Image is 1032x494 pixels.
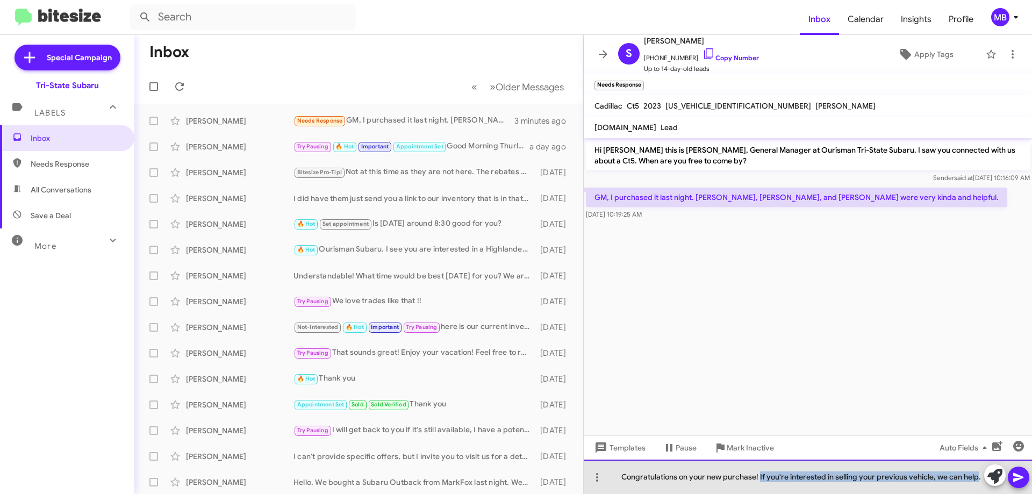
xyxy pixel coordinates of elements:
[584,438,654,457] button: Templates
[297,143,328,150] span: Try Pausing
[654,438,705,457] button: Pause
[31,159,122,169] span: Needs Response
[31,210,71,221] span: Save a Deal
[514,116,575,126] div: 3 minutes ago
[535,193,575,204] div: [DATE]
[644,47,759,63] span: [PHONE_NUMBER]
[371,401,406,408] span: Sold Verified
[186,141,293,152] div: [PERSON_NAME]
[940,4,982,35] a: Profile
[335,143,354,150] span: 🔥 Hot
[47,52,112,63] span: Special Campaign
[346,324,364,331] span: 🔥 Hot
[297,298,328,305] span: Try Pausing
[297,324,339,331] span: Not-Interested
[361,143,389,150] span: Important
[34,241,56,251] span: More
[186,425,293,436] div: [PERSON_NAME]
[293,114,514,127] div: GM, I purchased it last night. [PERSON_NAME], [PERSON_NAME], and [PERSON_NAME] were very kinda an...
[293,193,535,204] div: I did have them just send you a link to our inventory that is in that price range or lower. Take ...
[293,347,535,359] div: That sounds great! Enjoy your vacation! Feel free to reach out when you're back, and we can set u...
[584,460,1032,494] div: Congratulations on your new purchase! If you're interested in selling your previous vehicle, we c...
[535,167,575,178] div: [DATE]
[892,4,940,35] a: Insights
[371,324,399,331] span: Important
[31,184,91,195] span: All Conversations
[186,167,293,178] div: [PERSON_NAME]
[297,169,342,176] span: Bitesize Pro-Tip!
[186,245,293,255] div: [PERSON_NAME]
[594,123,656,132] span: [DOMAIN_NAME]
[293,140,529,153] div: Good Morning Thurland , Welcome back from vacation
[465,76,570,98] nav: Page navigation example
[535,322,575,333] div: [DATE]
[586,210,642,218] span: [DATE] 10:19:25 AM
[627,101,639,111] span: Ct5
[496,81,564,93] span: Older Messages
[352,401,364,408] span: Sold
[186,374,293,384] div: [PERSON_NAME]
[661,123,678,132] span: Lead
[535,270,575,281] div: [DATE]
[297,246,316,253] span: 🔥 Hot
[293,295,535,307] div: We love trades like that !!
[293,477,535,488] div: Hello. We bought a Subaru Outback from MarkFox last night. We're picking it up [DATE]. I'd be del...
[490,80,496,94] span: »
[297,375,316,382] span: 🔥 Hot
[186,451,293,462] div: [PERSON_NAME]
[535,245,575,255] div: [DATE]
[297,220,316,227] span: 🔥 Hot
[293,244,535,256] div: Ourisman Subaru. I see you are interested in a Highlander and we do have a couple pre-owned ones ...
[586,140,1030,170] p: Hi [PERSON_NAME] this is [PERSON_NAME], General Manager at Ourisman Tri-State Subaru. I saw you c...
[31,133,122,144] span: Inbox
[644,63,759,74] span: Up to 14-day-old leads
[186,477,293,488] div: [PERSON_NAME]
[322,220,369,227] span: Set appointment
[186,399,293,410] div: [PERSON_NAME]
[626,45,632,62] span: S
[535,219,575,230] div: [DATE]
[703,54,759,62] a: Copy Number
[529,141,575,152] div: a day ago
[293,424,535,436] div: I will get back to you if it's still available, I have a potential buyer coming to look at it [DA...
[991,8,1009,26] div: MB
[535,374,575,384] div: [DATE]
[954,174,973,182] span: said at
[594,101,622,111] span: Cadillac
[592,438,646,457] span: Templates
[297,427,328,434] span: Try Pausing
[665,101,811,111] span: [US_VEHICLE_IDENTIFICATION_NUMBER]
[149,44,189,61] h1: Inbox
[297,117,343,124] span: Needs Response
[982,8,1020,26] button: MB
[933,174,1030,182] span: Sender [DATE] 10:16:09 AM
[643,101,661,111] span: 2023
[705,438,783,457] button: Mark Inactive
[727,438,774,457] span: Mark Inactive
[396,143,443,150] span: Appointment Set
[839,4,892,35] a: Calendar
[940,438,991,457] span: Auto Fields
[931,438,1000,457] button: Auto Fields
[15,45,120,70] a: Special Campaign
[535,451,575,462] div: [DATE]
[676,438,697,457] span: Pause
[130,4,356,30] input: Search
[293,321,535,333] div: here is our current inventory let us know if you see anything ?[URL][DOMAIN_NAME]
[465,76,484,98] button: Previous
[34,108,66,118] span: Labels
[586,188,1007,207] p: GM, I purchased it last night. [PERSON_NAME], [PERSON_NAME], and [PERSON_NAME] were very kinda an...
[293,451,535,462] div: I can't provide specific offers, but I invite you to visit us for a detailed evaluation. When wou...
[535,477,575,488] div: [DATE]
[297,401,345,408] span: Appointment Set
[914,45,954,64] span: Apply Tags
[800,4,839,35] a: Inbox
[594,81,644,90] small: Needs Response
[293,398,535,411] div: Thank you
[186,219,293,230] div: [PERSON_NAME]
[186,193,293,204] div: [PERSON_NAME]
[406,324,437,331] span: Try Pausing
